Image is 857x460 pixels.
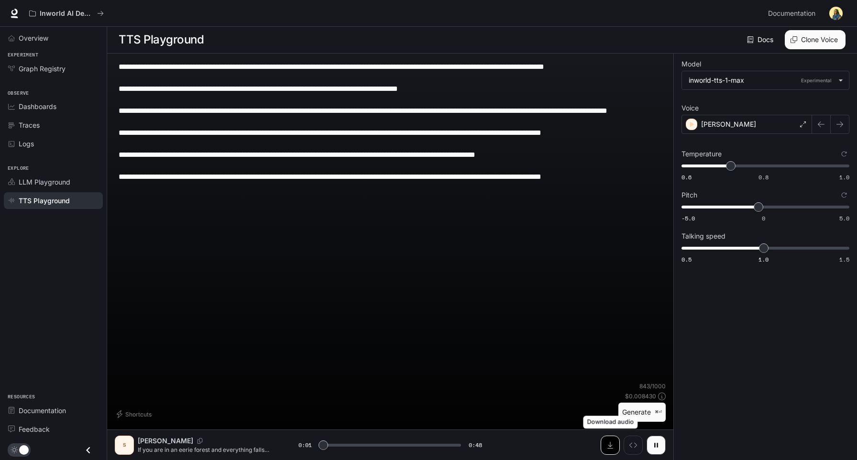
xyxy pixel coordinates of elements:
p: Temperature [681,151,722,157]
p: 843 / 1000 [639,382,666,390]
a: Traces [4,117,103,133]
p: Inworld AI Demos [40,10,93,18]
p: [PERSON_NAME] [701,120,756,129]
button: Shortcuts [115,406,155,422]
p: [PERSON_NAME] [138,436,193,446]
a: Overview [4,30,103,46]
span: LLM Playground [19,177,70,187]
a: Dashboards [4,98,103,115]
a: TTS Playground [4,192,103,209]
span: 1.0 [839,173,849,181]
button: Download audio [601,436,620,455]
a: Graph Registry [4,60,103,77]
p: $ 0.008430 [625,392,656,400]
span: 0.8 [758,173,769,181]
div: Download audio [583,416,638,429]
span: 5.0 [839,214,849,222]
span: Feedback [19,424,50,434]
span: 0.6 [681,173,692,181]
button: All workspaces [25,4,108,23]
a: LLM Playground [4,174,103,190]
span: 1.0 [758,255,769,263]
a: Logs [4,135,103,152]
span: Traces [19,120,40,130]
img: User avatar [829,7,843,20]
span: -5.0 [681,214,695,222]
span: 0:01 [298,440,312,450]
span: 0:48 [469,440,482,450]
div: inworld-tts-1-maxExperimental [682,71,849,89]
span: Documentation [768,8,815,20]
span: Overview [19,33,48,43]
button: User avatar [826,4,846,23]
div: inworld-tts-1-max [689,76,834,85]
button: Copy Voice ID [193,438,207,444]
a: Docs [745,30,777,49]
p: Experimental [799,76,834,85]
h1: TTS Playground [119,30,204,49]
button: Reset to default [839,190,849,200]
button: Clone Voice [785,30,846,49]
button: Inspect [624,436,643,455]
a: Documentation [4,402,103,419]
span: 0 [762,214,765,222]
span: Dashboards [19,101,56,111]
p: Voice [681,105,699,111]
button: Reset to default [839,149,849,159]
span: TTS Playground [19,196,70,206]
div: S [117,438,132,453]
p: If you are in an eerie forest and everything falls silent, and you hear the distant cry of an ele... [138,446,275,454]
span: Graph Registry [19,64,66,74]
span: Logs [19,139,34,149]
a: Feedback [4,421,103,438]
p: Talking speed [681,233,725,240]
a: Documentation [764,4,823,23]
button: Close drawer [77,440,99,460]
p: ⌘⏎ [655,409,662,415]
span: Documentation [19,405,66,416]
p: Model [681,61,701,67]
button: Generate⌘⏎ [618,403,666,422]
span: 0.5 [681,255,692,263]
p: Pitch [681,192,697,198]
span: 1.5 [839,255,849,263]
span: Dark mode toggle [19,444,29,455]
